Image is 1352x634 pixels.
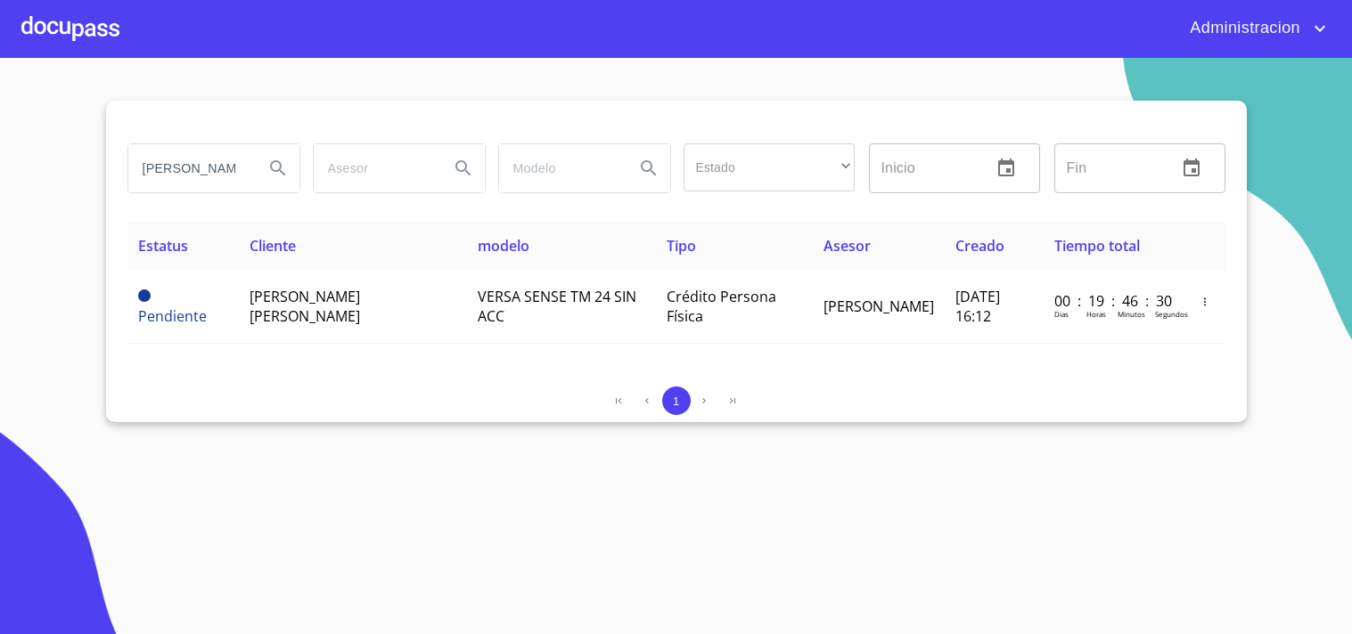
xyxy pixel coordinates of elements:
[138,236,188,256] span: Estatus
[1054,236,1140,256] span: Tiempo total
[138,289,151,302] span: Pendiente
[314,144,435,192] input: search
[1176,14,1331,43] button: account of current user
[684,143,855,191] div: ​
[1054,291,1175,311] p: 00 : 19 : 46 : 30
[823,236,871,256] span: Asesor
[478,287,636,326] span: VERSA SENSE TM 24 SIN ACC
[955,236,1004,256] span: Creado
[257,147,299,190] button: Search
[442,147,485,190] button: Search
[250,287,360,326] span: [PERSON_NAME] [PERSON_NAME]
[1176,14,1309,43] span: Administracion
[478,236,529,256] span: modelo
[128,144,250,192] input: search
[667,236,696,256] span: Tipo
[667,287,776,326] span: Crédito Persona Física
[138,306,207,326] span: Pendiente
[955,287,1000,326] span: [DATE] 16:12
[1118,309,1145,319] p: Minutos
[1155,309,1188,319] p: Segundos
[1054,309,1069,319] p: Dias
[1086,309,1106,319] p: Horas
[250,236,296,256] span: Cliente
[673,394,679,408] span: 1
[823,297,934,316] span: [PERSON_NAME]
[627,147,670,190] button: Search
[662,386,691,415] button: 1
[499,144,620,192] input: search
